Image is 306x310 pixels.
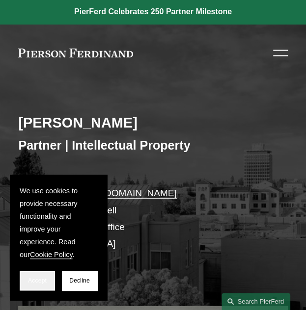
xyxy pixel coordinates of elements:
[20,271,55,290] button: Accept
[18,114,287,131] h2: [PERSON_NAME]
[28,277,47,284] span: Accept
[18,185,287,269] p: cell office [GEOGRAPHIC_DATA] –
[18,138,287,153] h3: Partner | Intellectual Property
[20,184,97,261] p: We use cookies to provide necessary functionality and improve your experience. Read our .
[10,175,107,300] section: Cookie banner
[62,271,97,290] button: Decline
[222,293,290,310] a: Search this site
[69,277,90,284] span: Decline
[18,188,176,198] a: [EMAIL_ADDRESS][DOMAIN_NAME]
[30,251,73,258] a: Cookie Policy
